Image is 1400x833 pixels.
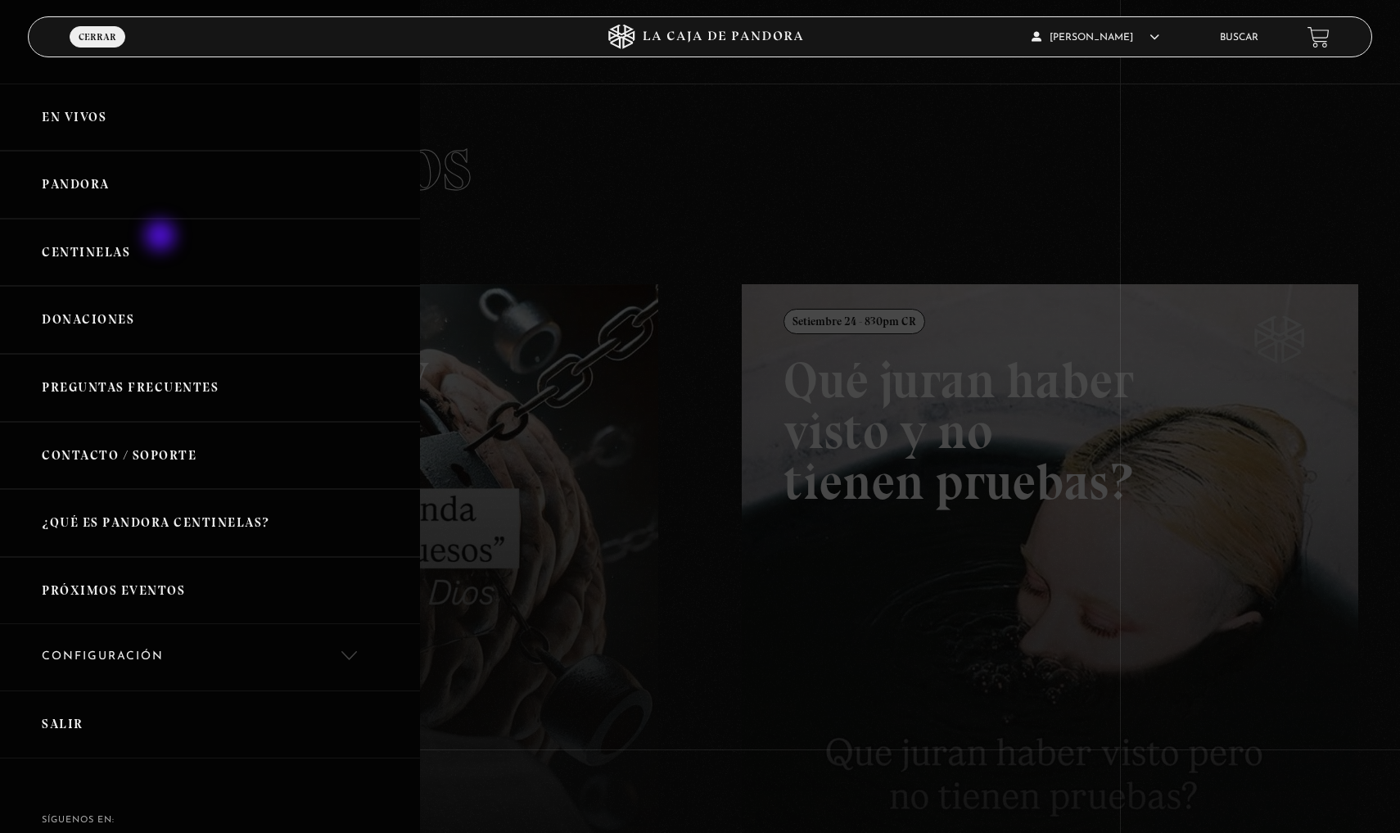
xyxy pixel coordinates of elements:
a: View your shopping cart [1307,26,1330,48]
span: Cerrar [79,32,116,42]
a: Buscar [1220,33,1258,43]
span: Menu [84,46,112,57]
span: [PERSON_NAME] [1032,33,1159,43]
h4: SÍguenos en: [42,816,377,825]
